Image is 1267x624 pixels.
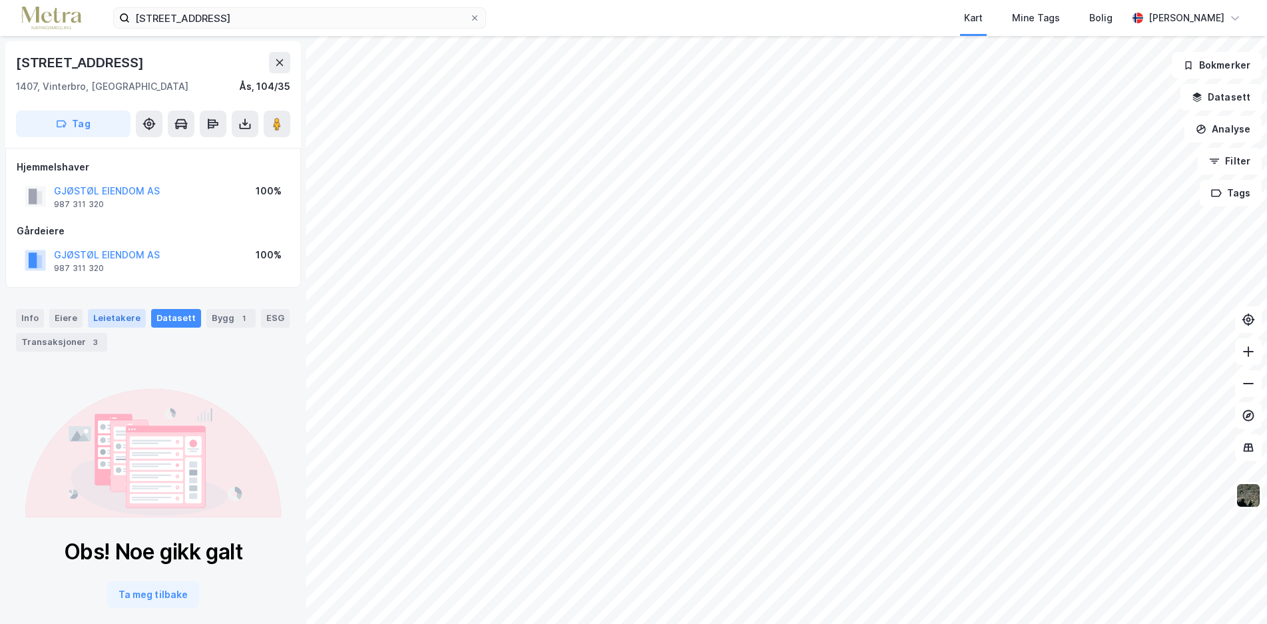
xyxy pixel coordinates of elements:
div: [PERSON_NAME] [1148,10,1224,26]
button: Ta meg tilbake [107,581,199,608]
div: Info [16,309,44,328]
img: 9k= [1236,483,1261,508]
div: Leietakere [88,309,146,328]
div: Bolig [1089,10,1113,26]
div: Bygg [206,309,256,328]
div: 987 311 320 [54,263,104,274]
div: 987 311 320 [54,199,104,210]
button: Tag [16,111,130,137]
button: Bokmerker [1172,52,1262,79]
div: Eiere [49,309,83,328]
input: Søk på adresse, matrikkel, gårdeiere, leietakere eller personer [130,8,469,28]
div: ESG [261,309,290,328]
div: Hjemmelshaver [17,159,290,175]
div: 100% [256,247,282,263]
button: Filter [1198,148,1262,174]
div: Transaksjoner [16,333,107,352]
div: Kontrollprogram for chat [1200,560,1267,624]
button: Analyse [1184,116,1262,143]
div: 100% [256,183,282,199]
div: Gårdeiere [17,223,290,239]
div: 1 [237,312,250,325]
button: Datasett [1180,84,1262,111]
div: Obs! Noe gikk galt [64,539,243,565]
div: 1407, Vinterbro, [GEOGRAPHIC_DATA] [16,79,188,95]
div: Kart [964,10,983,26]
div: Mine Tags [1012,10,1060,26]
div: Ås, 104/35 [239,79,290,95]
div: [STREET_ADDRESS] [16,52,146,73]
button: Tags [1200,180,1262,206]
iframe: Chat Widget [1200,560,1267,624]
div: Datasett [151,309,201,328]
img: metra-logo.256734c3b2bbffee19d4.png [21,7,81,30]
div: 3 [89,336,102,349]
